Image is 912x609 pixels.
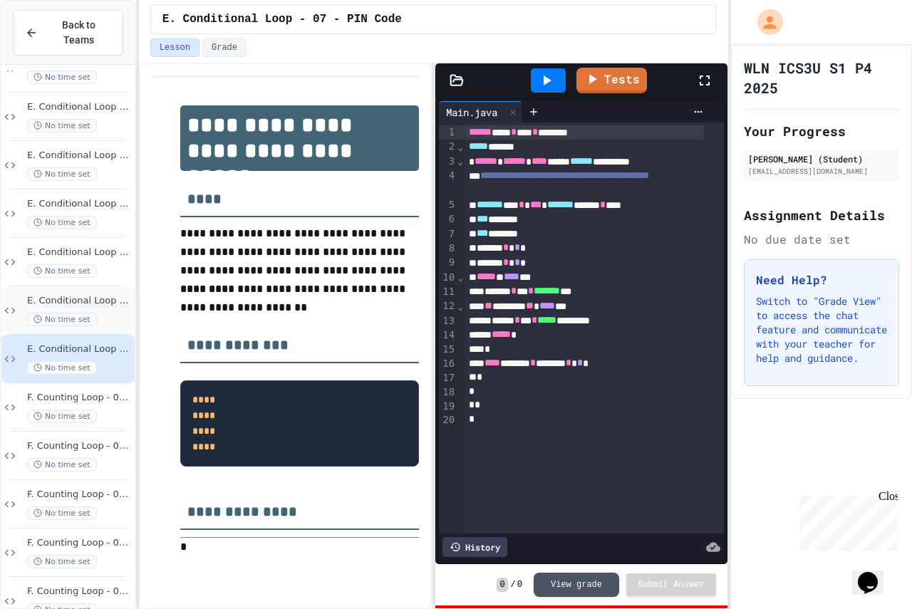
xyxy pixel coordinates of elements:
div: 13 [439,314,457,328]
div: 8 [439,241,457,256]
div: 18 [439,385,457,400]
h3: Need Help? [756,271,887,288]
div: 6 [439,212,457,227]
span: No time set [27,410,97,423]
div: Main.java [439,101,522,123]
span: E. Conditional Loop - 03 - Count Up by 5 [27,150,132,162]
span: 0 [497,578,507,592]
h2: Assignment Details [744,205,899,225]
span: E. Conditional Loop - 05 - Largest Positive [27,246,132,259]
div: 19 [439,400,457,414]
span: No time set [27,506,97,520]
div: Main.java [439,105,504,120]
span: F. Counting Loop - 03 - Counting Up By 4 [27,489,132,501]
div: 15 [439,343,457,357]
span: No time set [27,361,97,375]
span: No time set [27,313,97,326]
button: Grade [202,38,247,57]
span: Fold line [457,271,464,283]
div: 14 [439,328,457,343]
div: 5 [439,198,457,212]
div: 17 [439,371,457,385]
span: 0 [517,579,522,590]
span: / [511,579,516,590]
div: 12 [439,299,457,313]
span: Submit Answer [638,579,705,590]
div: My Account [742,6,787,38]
div: History [442,537,507,557]
span: E. Conditional Loop - 04 - Sum of Positive Numbers [27,198,132,210]
div: 1 [439,125,457,140]
div: Chat with us now!Close [6,6,98,90]
p: Switch to "Grade View" to access the chat feature and communicate with your teacher for help and ... [756,294,887,365]
span: No time set [27,216,97,229]
span: F. Counting Loop - 05 - Printing Times Table [27,585,132,598]
button: Lesson [150,38,199,57]
iframe: chat widget [852,552,898,595]
div: 9 [439,256,457,270]
div: No due date set [744,231,899,248]
span: No time set [27,119,97,132]
span: No time set [27,71,97,84]
div: [PERSON_NAME] (Student) [748,152,895,165]
iframe: chat widget [794,490,898,551]
span: No time set [27,264,97,278]
div: [EMAIL_ADDRESS][DOMAIN_NAME] [748,166,895,177]
button: View grade [534,573,619,597]
h1: WLN ICS3U S1 P4 2025 [744,58,899,98]
a: Tests [576,68,647,93]
div: 3 [439,155,457,169]
span: E. Conditional Loop - 07 - PIN Code [27,343,132,355]
span: F. Counting Loop - 02 - Counting Down By One [27,440,132,452]
span: Back to Teams [46,18,111,48]
span: F. Counting Loop - 01 - Count Up By One [27,392,132,404]
span: E. Conditional Loop - 06 - Smallest Positive [27,295,132,307]
div: 4 [439,169,457,198]
div: 10 [439,271,457,285]
span: F. Counting Loop - 04 - Printing Patterns [27,537,132,549]
span: E. Conditional Loop - 02 - Count down by 1 [27,101,132,113]
div: 11 [439,285,457,299]
span: No time set [27,555,97,568]
button: Submit Answer [626,573,716,596]
span: Fold line [457,155,464,167]
span: Fold line [457,141,464,152]
div: 16 [439,357,457,371]
span: Fold line [457,301,464,312]
span: No time set [27,458,97,472]
div: 20 [439,413,457,427]
div: 2 [439,140,457,154]
div: 7 [439,227,457,241]
span: E. Conditional Loop - 07 - PIN Code [162,11,402,28]
button: Back to Teams [13,10,123,56]
h2: Your Progress [744,121,899,141]
span: No time set [27,167,97,181]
